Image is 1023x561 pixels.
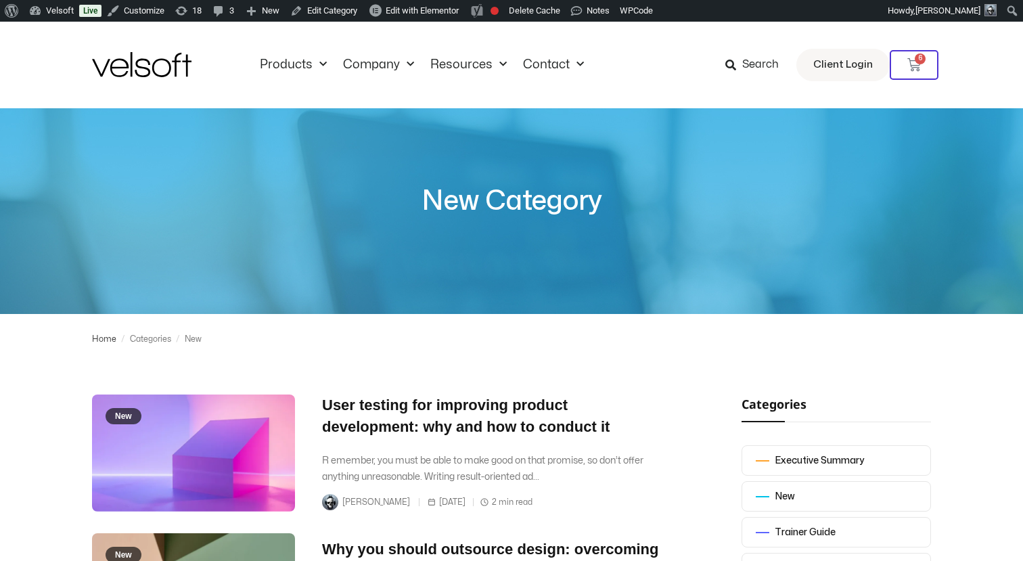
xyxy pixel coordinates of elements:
[116,330,130,349] div: /
[106,408,141,424] span: New
[796,49,890,81] a: Client Login
[92,52,191,77] img: Velsoft Training Materials
[130,330,171,349] div: Categories
[515,58,592,72] a: ContactMenu Toggle
[171,330,185,349] div: /
[775,524,836,541] div: Trainer Guide
[427,493,469,512] span: [DATE]
[915,53,926,64] span: 6
[252,58,592,72] nav: Menu
[742,445,931,476] a: Executive Summary
[79,5,101,17] a: Live
[725,53,788,76] a: Search
[491,7,499,15] div: Focus keyphrase not set
[422,58,515,72] a: ResourcesMenu Toggle
[742,395,931,413] h2: Categories
[480,493,532,512] span: 2 min read
[775,489,794,505] div: New
[92,395,295,512] a: New
[742,481,931,512] a: New
[386,5,459,16] span: Edit with Elementor
[915,5,980,16] span: [PERSON_NAME]
[322,453,660,485] div: R emember, you must be able to make good on that promise, so don’t offer anything unreasonable. W...
[185,330,202,349] div: New
[775,453,864,469] div: Executive Summary
[252,58,335,72] a: ProductsMenu Toggle
[92,330,116,349] a: Home
[322,397,610,435] a: User testing for improving product development: why and how to conduct it
[813,56,873,74] span: Client Login
[335,58,422,72] a: CompanyMenu Toggle
[742,517,931,547] a: Trainer Guide
[890,50,938,80] a: 6
[742,56,779,74] span: Search
[342,493,416,512] span: [PERSON_NAME]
